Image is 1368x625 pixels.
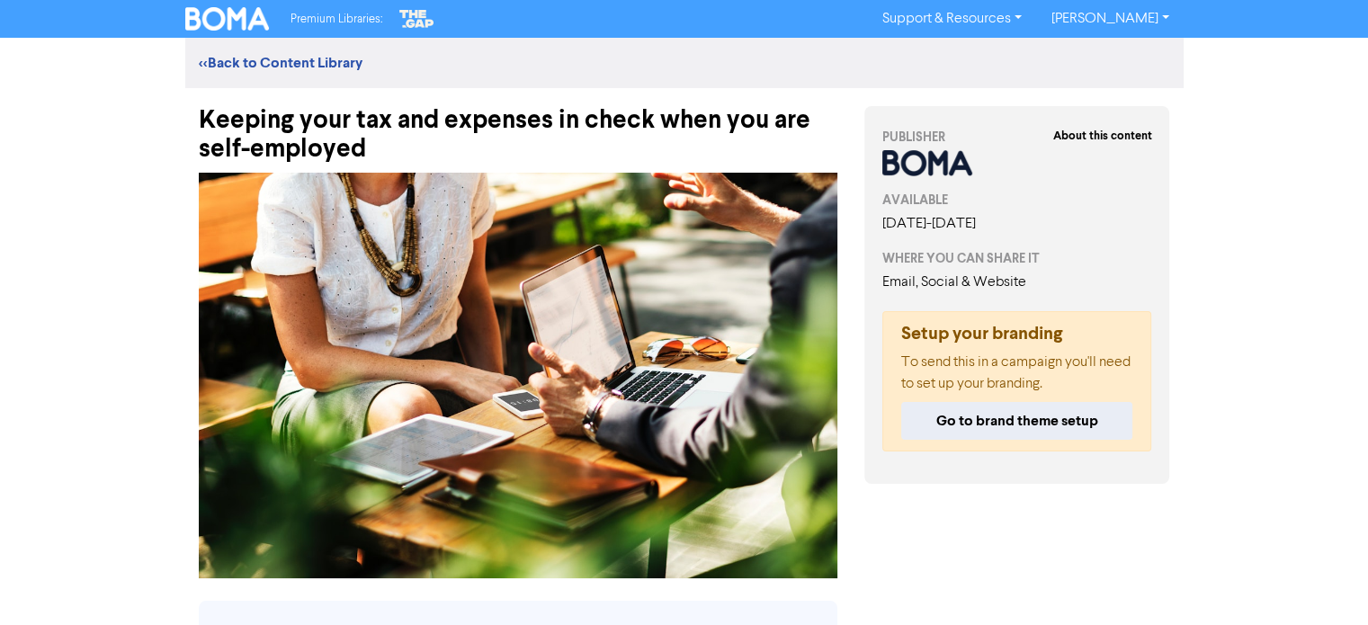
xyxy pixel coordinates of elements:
button: Go to brand theme setup [901,402,1133,440]
div: Email, Social & Website [882,272,1152,293]
p: To send this in a campaign you'll need to set up your branding. [901,352,1133,395]
div: AVAILABLE [882,191,1152,210]
h5: Setup your branding [901,323,1133,344]
div: PUBLISHER [882,128,1152,147]
strong: About this content [1052,129,1151,143]
span: Premium Libraries: [291,13,382,25]
div: Keeping your tax and expenses in check when you are self-employed [199,88,837,164]
a: [PERSON_NAME] [1036,4,1183,33]
div: [DATE] - [DATE] [882,213,1152,235]
a: Support & Resources [868,4,1036,33]
iframe: Chat Widget [1278,539,1368,625]
img: BOMA Logo [185,7,270,31]
img: The Gap [397,7,436,31]
div: WHERE YOU CAN SHARE IT [882,249,1152,268]
a: <<Back to Content Library [199,54,362,72]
